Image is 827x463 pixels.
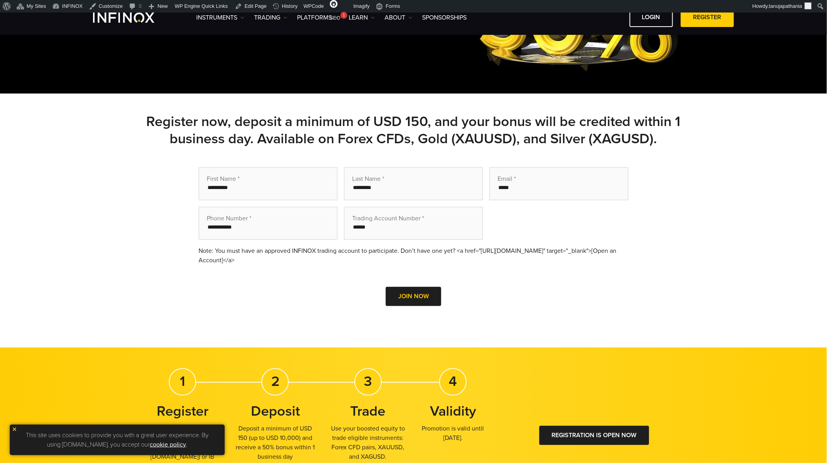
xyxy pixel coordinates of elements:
a: cookie policy [150,441,186,449]
span: Join Now [398,292,429,300]
a: Instruments [196,13,244,22]
p: Promotion is valid until [DATE]. [411,424,496,443]
a: SPONSORSHIPS [422,13,467,22]
strong: Trade [351,403,386,420]
a: INFINOX Logo [93,13,173,23]
strong: 2 [271,373,279,390]
span: tanujapathania [769,3,802,9]
strong: Validity [430,403,476,420]
strong: Register [157,403,208,420]
strong: 3 [364,373,372,390]
button: Join Now [386,287,441,306]
a: ABOUT [385,13,412,22]
strong: 1 [180,373,185,390]
img: yellow close icon [12,427,17,432]
a: REGISTER [681,8,734,27]
div: Note: You must have an approved INFINOX trading account to participate. Don’t have one yet? <a hr... [199,246,628,265]
h2: Register now, deposit a minimum of USD 150, and your bonus will be credited within 1 business day... [140,113,687,148]
a: TRADING [254,13,287,22]
span: SEO [330,15,340,21]
div: 1 [340,12,347,19]
a: Learn [349,13,375,22]
a: PLATFORMS [297,13,339,22]
a: Registration is open now [539,426,649,445]
strong: 4 [449,373,457,390]
a: LOGIN [630,8,673,27]
strong: Deposit [251,403,300,420]
p: Use your boosted equity to trade eligible instruments: Forex CFD pairs, XAUUSD, and XAGUSD. [326,424,411,461]
p: This site uses cookies to provide you with a great user experience. By using [DOMAIN_NAME], you a... [14,429,221,451]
